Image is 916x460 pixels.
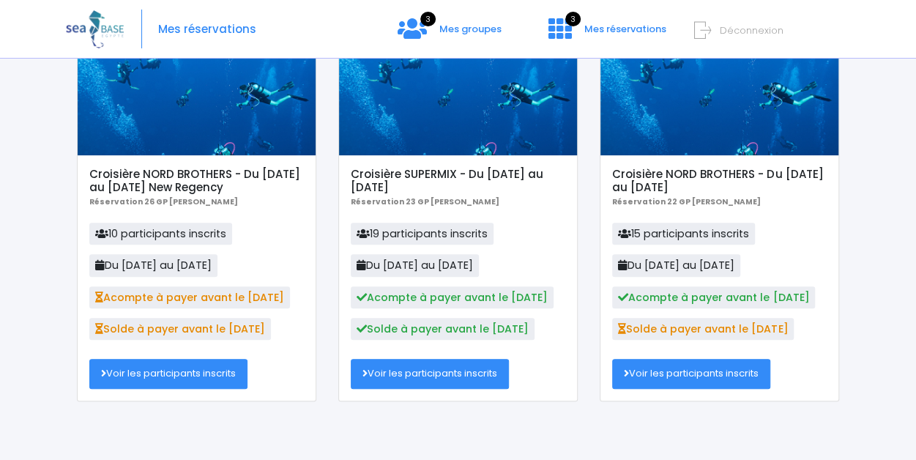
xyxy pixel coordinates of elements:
[612,359,770,388] a: Voir les participants inscrits
[386,27,513,41] a: 3 Mes groupes
[351,254,479,276] span: Du [DATE] au [DATE]
[351,196,499,207] b: Réservation 23 GP [PERSON_NAME]
[612,223,755,245] span: 15 participants inscrits
[89,286,290,308] span: Acompte à payer avant le [DATE]
[351,286,554,308] span: Acompte à payer avant le [DATE]
[612,196,761,207] b: Réservation 22 GP [PERSON_NAME]
[584,22,666,36] span: Mes réservations
[720,23,783,37] span: Déconnexion
[612,318,794,340] span: Solde à payer avant le [DATE]
[565,12,581,26] span: 3
[351,318,535,340] span: Solde à payer avant le [DATE]
[351,223,494,245] span: 19 participants inscrits
[420,12,436,26] span: 3
[89,196,238,207] b: Réservation 26 GP [PERSON_NAME]
[89,254,217,276] span: Du [DATE] au [DATE]
[351,168,565,194] h5: Croisière SUPERMIX - Du [DATE] au [DATE]
[89,168,303,194] h5: Croisière NORD BROTHERS - Du [DATE] au [DATE] New Regency
[439,22,502,36] span: Mes groupes
[89,318,271,340] span: Solde à payer avant le [DATE]
[537,27,675,41] a: 3 Mes réservations
[351,359,509,388] a: Voir les participants inscrits
[612,254,740,276] span: Du [DATE] au [DATE]
[612,286,815,308] span: Acompte à payer avant le [DATE]
[89,223,232,245] span: 10 participants inscrits
[89,359,247,388] a: Voir les participants inscrits
[612,168,826,194] h5: Croisière NORD BROTHERS - Du [DATE] au [DATE]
